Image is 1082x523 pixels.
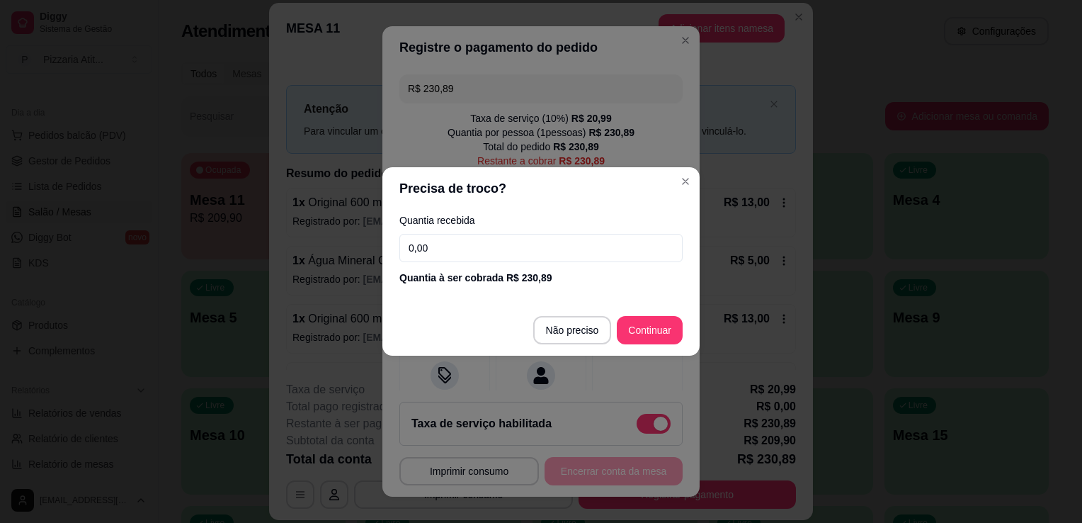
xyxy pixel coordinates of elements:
button: Não preciso [533,316,612,344]
label: Quantia recebida [399,215,683,225]
button: Continuar [617,316,683,344]
header: Precisa de troco? [382,167,700,210]
div: Quantia à ser cobrada R$ 230,89 [399,271,683,285]
button: Close [674,170,697,193]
